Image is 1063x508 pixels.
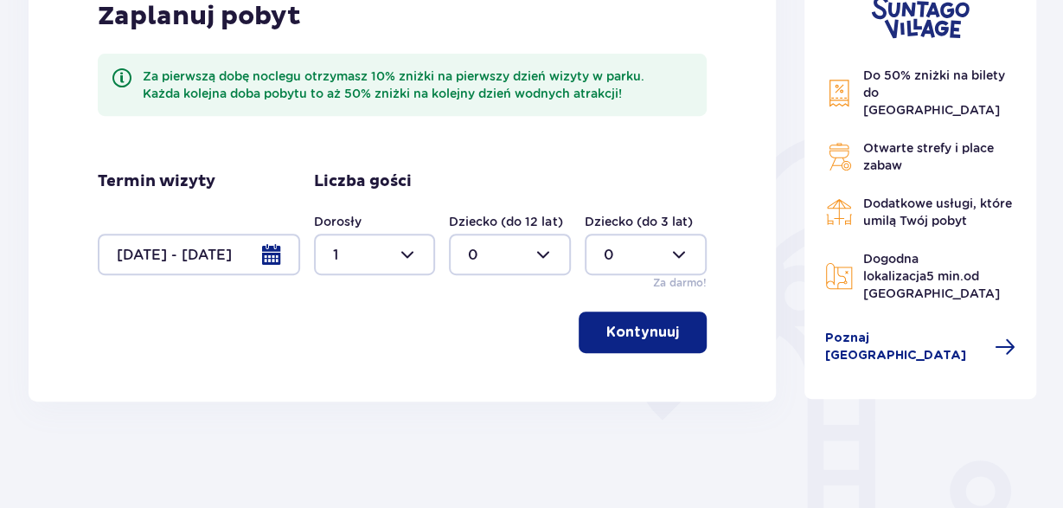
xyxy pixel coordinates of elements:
[825,198,853,226] img: Restaurant Icon
[143,68,694,102] div: Za pierwszą dobę noclegu otrzymasz 10% zniżki na pierwszy dzień wizyty w parku. Każda kolejna dob...
[314,213,362,230] label: Dorosły
[825,262,853,290] img: Map Icon
[825,330,984,364] span: Poznaj [GEOGRAPHIC_DATA]
[606,323,679,342] p: Kontynuuj
[98,171,215,192] p: Termin wizyty
[863,68,1005,117] span: Do 50% zniżki na bilety do [GEOGRAPHIC_DATA]
[825,79,853,107] img: Discount Icon
[653,275,707,291] p: Za darmo!
[926,269,964,283] span: 5 min.
[825,143,853,170] img: Grill Icon
[585,213,693,230] label: Dziecko (do 3 lat)
[449,213,562,230] label: Dziecko (do 12 lat)
[579,312,707,353] button: Kontynuuj
[863,196,1012,228] span: Dodatkowe usługi, które umilą Twój pobyt
[863,252,1000,300] span: Dogodna lokalizacja od [GEOGRAPHIC_DATA]
[314,171,412,192] p: Liczba gości
[825,330,1015,364] a: Poznaj [GEOGRAPHIC_DATA]
[863,141,994,172] span: Otwarte strefy i place zabaw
